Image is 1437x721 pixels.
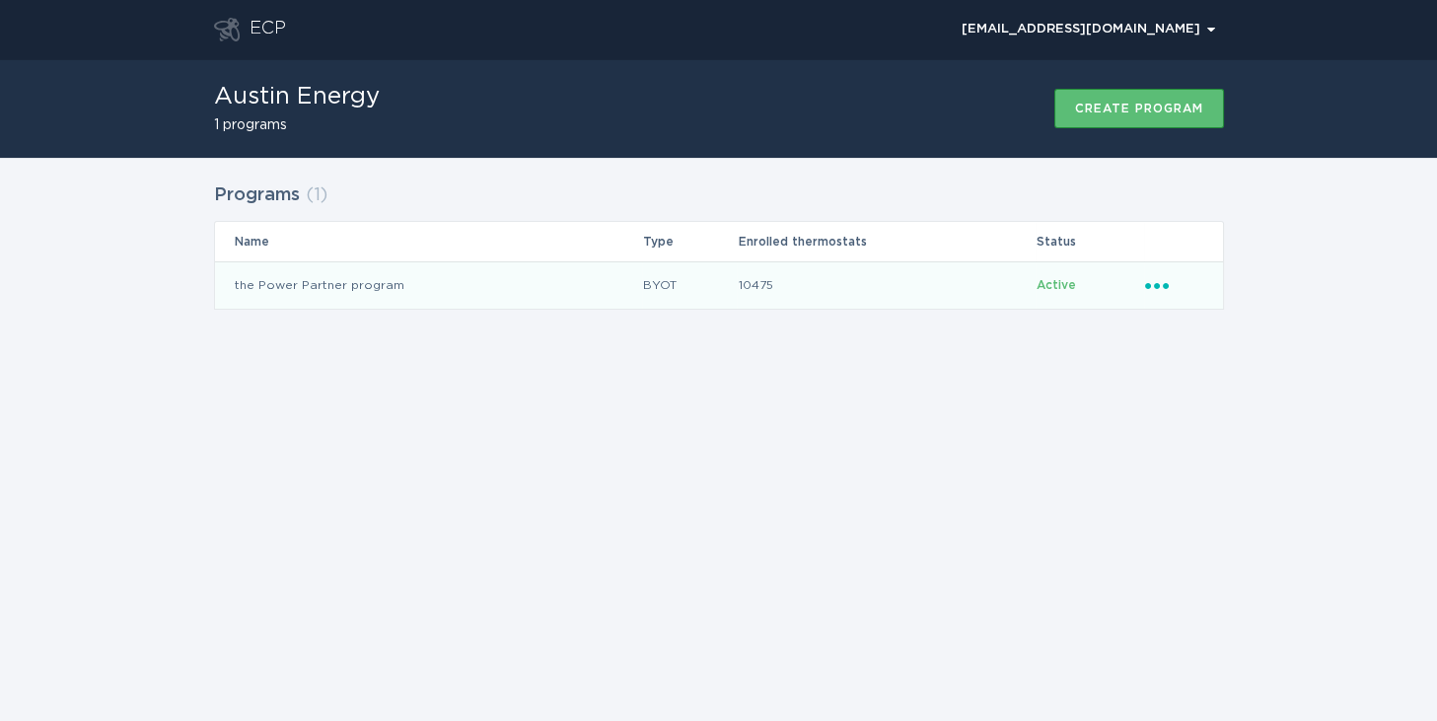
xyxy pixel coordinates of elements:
[215,222,642,261] th: Name
[962,24,1215,36] div: [EMAIL_ADDRESS][DOMAIN_NAME]
[737,261,1036,309] td: 10475
[953,15,1224,44] div: Popover menu
[1037,279,1076,291] span: Active
[250,18,286,41] div: ECP
[642,222,738,261] th: Type
[737,222,1036,261] th: Enrolled thermostats
[214,85,380,108] h1: Austin Energy
[215,261,642,309] td: the Power Partner program
[1036,222,1143,261] th: Status
[215,222,1223,261] tr: Table Headers
[1075,103,1203,114] div: Create program
[214,118,380,132] h2: 1 programs
[214,178,300,213] h2: Programs
[214,18,240,41] button: Go to dashboard
[215,261,1223,309] tr: d138714fb4724cd7b271465fac671896
[1145,274,1203,296] div: Popover menu
[642,261,738,309] td: BYOT
[306,186,327,204] span: ( 1 )
[1054,89,1224,128] button: Create program
[953,15,1224,44] button: Open user account details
